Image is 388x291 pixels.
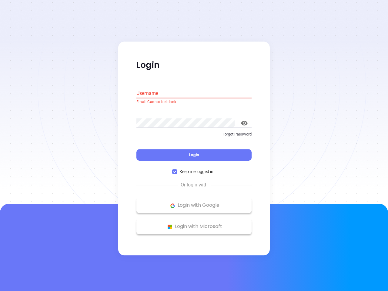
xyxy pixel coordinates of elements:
button: Login [136,149,252,161]
p: Login [136,60,252,71]
span: Login [189,152,199,158]
p: Email Cannot be blank [136,99,252,105]
p: Login with Google [139,201,249,210]
a: Forgot Password [136,131,252,142]
button: Google Logo Login with Google [136,198,252,213]
button: Microsoft Logo Login with Microsoft [136,219,252,234]
img: Microsoft Logo [166,223,174,231]
span: Keep me logged in [177,169,216,175]
img: Google Logo [169,202,176,209]
button: toggle password visibility [237,116,252,130]
p: Login with Microsoft [139,222,249,231]
p: Forgot Password [136,131,252,137]
span: Or login with [178,182,211,189]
